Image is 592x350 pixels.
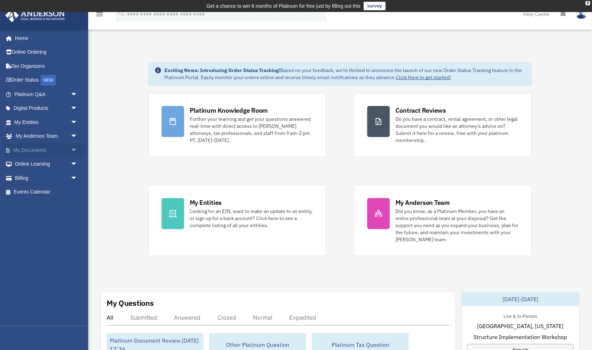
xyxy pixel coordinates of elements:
[5,185,88,199] a: Events Calendar
[190,198,222,207] div: My Entities
[576,9,587,19] img: User Pic
[5,87,88,101] a: Platinum Q&Aarrow_drop_down
[396,74,451,81] a: Click Here to get started!
[5,45,88,59] a: Online Ordering
[190,106,268,115] div: Platinum Knowledge Room
[5,31,85,45] a: Home
[395,208,519,243] div: Did you know, as a Platinum Member, you have an entire professional team at your disposal? Get th...
[95,10,104,18] i: menu
[354,185,532,256] a: My Anderson Team Did you know, as a Platinum Member, you have an entire professional team at your...
[289,314,316,321] div: Expedited
[190,208,313,229] div: Looking for an EIN, want to make an update to an entity, or sign up for a bank account? Click her...
[217,314,236,321] div: Closed
[395,106,446,115] div: Contract Reviews
[477,322,564,330] span: [GEOGRAPHIC_DATA], [US_STATE]
[107,314,113,321] div: All
[5,59,88,73] a: Tax Organizers
[164,67,526,81] div: Based on your feedback, we're thrilled to announce the launch of our new Order Status Tracking fe...
[149,93,326,157] a: Platinum Knowledge Room Further your learning and get your questions answered real-time with dire...
[71,129,85,144] span: arrow_drop_down
[395,198,450,207] div: My Anderson Team
[5,171,88,185] a: Billingarrow_drop_down
[5,157,88,171] a: Online Learningarrow_drop_down
[149,185,326,256] a: My Entities Looking for an EIN, want to make an update to an entity, or sign up for a bank accoun...
[71,143,85,158] span: arrow_drop_down
[462,292,580,306] div: [DATE]-[DATE]
[206,2,361,10] div: Get a chance to win 6 months of Platinum for free just by filling out this
[174,314,200,321] div: Answered
[498,312,543,319] div: Live & In-Person
[354,93,532,157] a: Contract Reviews Do you have a contract, rental agreement, or other legal document you would like...
[364,2,386,10] a: survey
[41,75,56,85] div: NEW
[253,314,272,321] div: Normal
[474,333,567,341] span: Structure Implementation Workshop
[5,101,88,115] a: Digital Productsarrow_drop_down
[5,73,88,88] a: Order StatusNEW
[95,12,104,18] a: menu
[71,157,85,172] span: arrow_drop_down
[164,67,280,73] strong: Exciting News: Introducing Order Status Tracking!
[107,298,154,308] div: My Questions
[118,10,126,17] i: search
[71,87,85,102] span: arrow_drop_down
[5,143,88,157] a: My Documentsarrow_drop_down
[71,101,85,116] span: arrow_drop_down
[130,314,157,321] div: Submitted
[71,171,85,185] span: arrow_drop_down
[5,115,88,129] a: My Entitiesarrow_drop_down
[190,115,313,144] div: Further your learning and get your questions answered real-time with direct access to [PERSON_NAM...
[5,129,88,143] a: My Anderson Teamarrow_drop_down
[586,1,590,5] div: close
[395,115,519,144] div: Do you have a contract, rental agreement, or other legal document you would like an attorney's ad...
[3,8,67,22] img: Anderson Advisors Platinum Portal
[71,115,85,130] span: arrow_drop_down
